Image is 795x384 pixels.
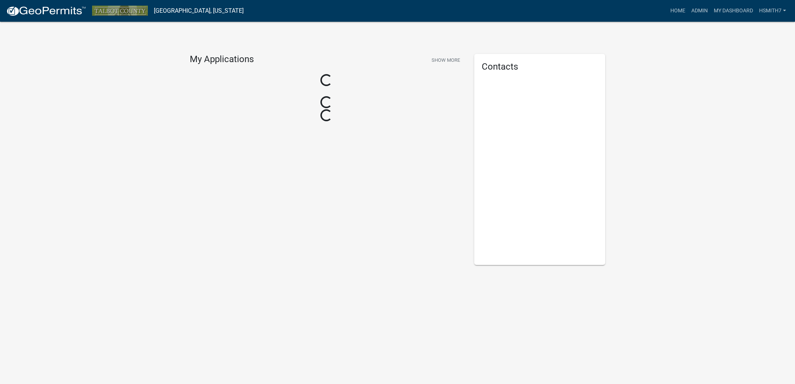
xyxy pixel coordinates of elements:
a: My Dashboard [711,4,756,18]
a: Admin [688,4,711,18]
button: Show More [429,54,463,66]
a: hsmith7 [756,4,789,18]
a: Home [667,4,688,18]
a: [GEOGRAPHIC_DATA], [US_STATE] [154,4,244,17]
img: Talbot County, Georgia [92,6,148,16]
h4: My Applications [190,54,254,65]
h5: Contacts [482,61,598,72]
